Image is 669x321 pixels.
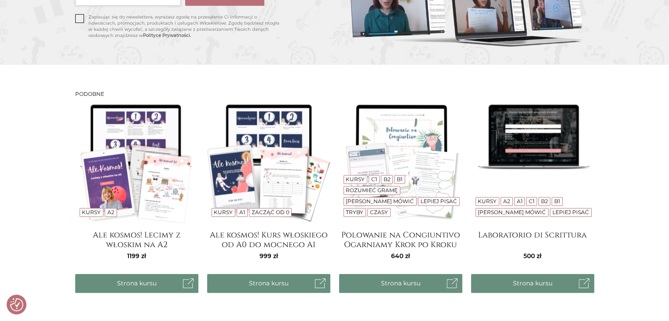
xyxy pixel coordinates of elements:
a: B2 [541,198,548,204]
a: [PERSON_NAME] mówić [478,209,546,215]
img: Revisit consent button [10,298,23,311]
a: B1 [554,198,560,204]
a: C1 [529,198,534,204]
a: C1 [371,176,377,182]
a: Polityce Prywatności. [143,33,191,38]
a: Kursy [82,209,101,215]
a: Kursy [478,198,497,204]
a: Kursy [346,176,365,182]
a: Laboratorio di Scrittura [471,230,594,248]
a: Strona kursu [75,274,198,293]
a: Ale kosmos! Lecimy z włoskim na A2 [75,230,198,248]
a: A1 [516,198,522,204]
a: Czasy [370,209,388,215]
a: Lepiej pisać [420,198,457,204]
a: Rozumieć gramę [346,187,398,193]
a: Polowanie na Congiuntivo Ogarniamy Krok po Kroku [339,230,462,248]
a: Kursy [214,209,233,215]
p: Zapisując się do newslettera, wyrażasz zgodę na przesyłanie Ci informacji o nowościach, promocjac... [88,14,279,39]
span: 640 [391,252,410,260]
a: A1 [239,209,245,215]
a: Strona kursu [207,274,330,293]
a: A2 [503,198,510,204]
a: B1 [397,176,402,182]
a: Zacząć od 0 [251,209,289,215]
a: Ale kosmos! Kurs włoskiego od A0 do mocnego A1 [207,230,330,248]
span: 999 [260,252,278,260]
button: Preferencje co do zgód [10,298,23,311]
a: B2 [383,176,390,182]
span: 500 [523,252,541,260]
span: 1199 [127,252,146,260]
a: A2 [107,209,114,215]
a: Tryby [346,209,363,215]
a: Strona kursu [339,274,462,293]
a: Lepiej pisać [552,209,589,215]
h3: Podobne [75,91,594,97]
a: [PERSON_NAME] mówić [346,198,414,204]
a: Strona kursu [471,274,594,293]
